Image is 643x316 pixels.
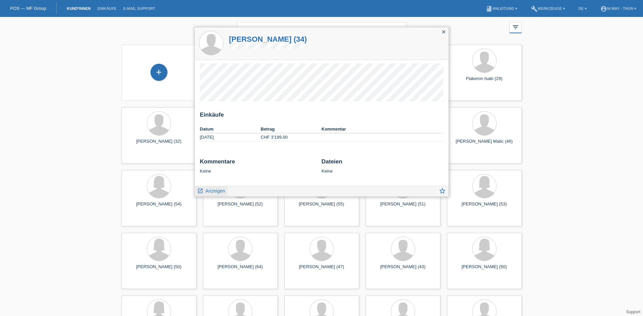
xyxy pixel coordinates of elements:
div: [PERSON_NAME] (50) [127,264,191,275]
a: buildWerkzeuge ▾ [527,6,568,11]
div: [PERSON_NAME] (55) [290,201,354,212]
i: filter_list [512,23,519,31]
div: [PERSON_NAME] (54) [127,201,191,212]
a: [PERSON_NAME] (34) [229,35,307,43]
a: account_circlem-way - Thun ▾ [597,6,640,11]
i: close [441,29,446,35]
div: [PERSON_NAME] (53) [453,201,516,212]
a: bookAnleitung ▾ [482,6,521,11]
a: launch Anzeigen [197,186,225,195]
th: Datum [200,125,261,133]
div: [PERSON_NAME] (47) [290,264,354,275]
div: [PERSON_NAME] (43) [371,264,435,275]
a: E-Mail Support [120,6,159,11]
a: Einkäufe [94,6,120,11]
div: [PERSON_NAME] (50) [453,264,516,275]
td: CHF 3'199.00 [261,133,322,141]
div: [PERSON_NAME] (32) [127,139,191,150]
span: Anzeigen [205,188,225,194]
div: Keine [200,158,317,174]
input: Suche... [237,22,406,38]
div: Flakeron Isaki (29) [453,76,516,87]
i: book [486,5,493,12]
h2: Dateien [322,158,443,169]
div: [PERSON_NAME] (51) [371,201,435,212]
a: star_border [439,188,446,196]
th: Kommentar [322,125,443,133]
th: Betrag [261,125,322,133]
div: Kund*in hinzufügen [151,66,167,78]
a: Kund*innen [63,6,94,11]
td: [DATE] [200,133,261,141]
a: POS — MF Group [10,6,46,11]
i: build [531,5,538,12]
h2: Kommentare [200,158,317,169]
div: [PERSON_NAME] (52) [208,201,272,212]
div: Keine [322,158,443,174]
i: launch [197,188,203,194]
a: DE ▾ [575,6,590,11]
div: [PERSON_NAME] Matic (46) [453,139,516,150]
a: Support [626,310,640,314]
div: [PERSON_NAME] (64) [208,264,272,275]
i: star_border [439,187,446,195]
i: account_circle [600,5,607,12]
h2: Einkäufe [200,112,443,122]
